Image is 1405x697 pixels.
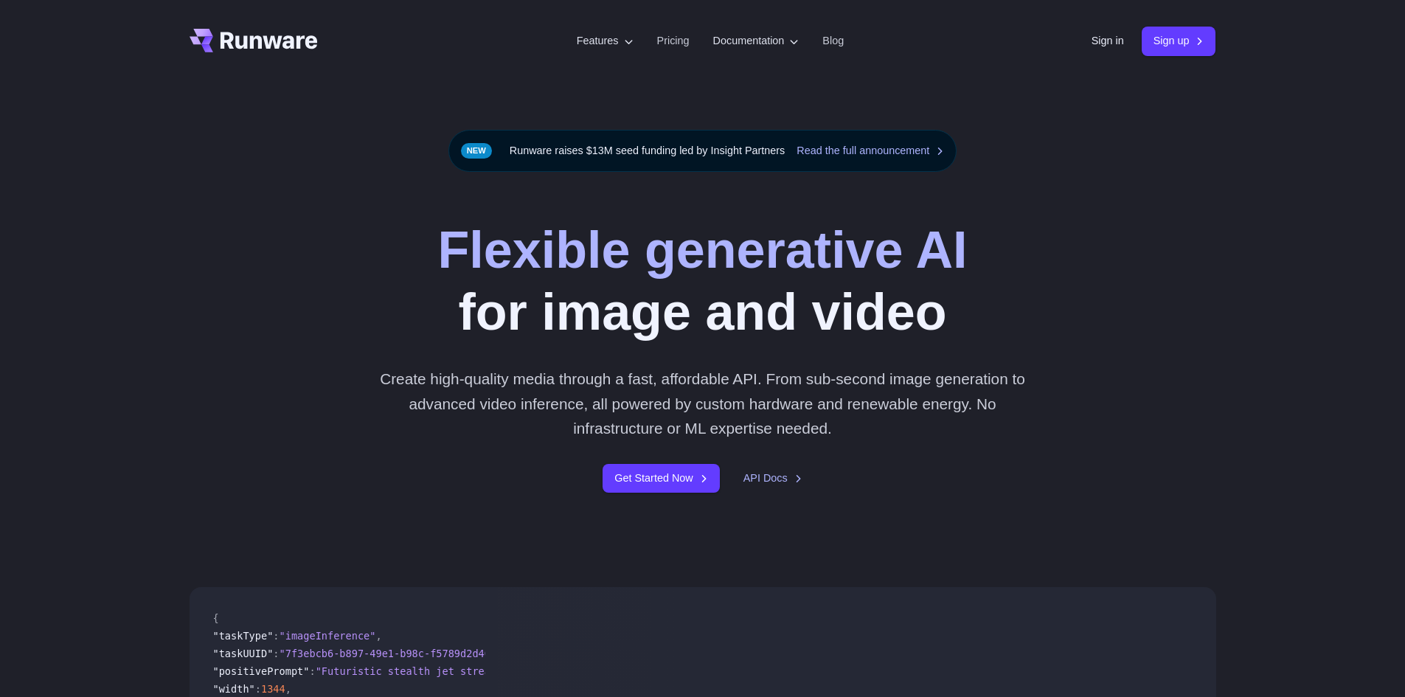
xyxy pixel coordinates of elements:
span: "7f3ebcb6-b897-49e1-b98c-f5789d2d40d7" [280,648,509,659]
span: , [285,683,291,695]
span: "taskType" [213,630,274,642]
span: , [375,630,381,642]
a: Pricing [657,32,690,49]
span: : [309,665,315,677]
span: "Futuristic stealth jet streaking through a neon-lit cityscape with glowing purple exhaust" [316,665,865,677]
span: "positivePrompt" [213,665,310,677]
span: { [213,612,219,624]
a: Read the full announcement [797,142,944,159]
span: 1344 [261,683,285,695]
span: : [273,648,279,659]
a: Sign up [1142,27,1216,55]
a: Get Started Now [603,464,719,493]
a: API Docs [743,470,802,487]
label: Documentation [713,32,799,49]
a: Blog [822,32,844,49]
span: "imageInference" [280,630,376,642]
a: Sign in [1092,32,1124,49]
h1: for image and video [437,219,967,343]
a: Go to / [190,29,318,52]
label: Features [577,32,634,49]
span: "taskUUID" [213,648,274,659]
span: "width" [213,683,255,695]
strong: Flexible generative AI [437,221,967,279]
span: : [255,683,261,695]
div: Runware raises $13M seed funding led by Insight Partners [448,130,957,172]
p: Create high-quality media through a fast, affordable API. From sub-second image generation to adv... [374,367,1031,440]
span: : [273,630,279,642]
